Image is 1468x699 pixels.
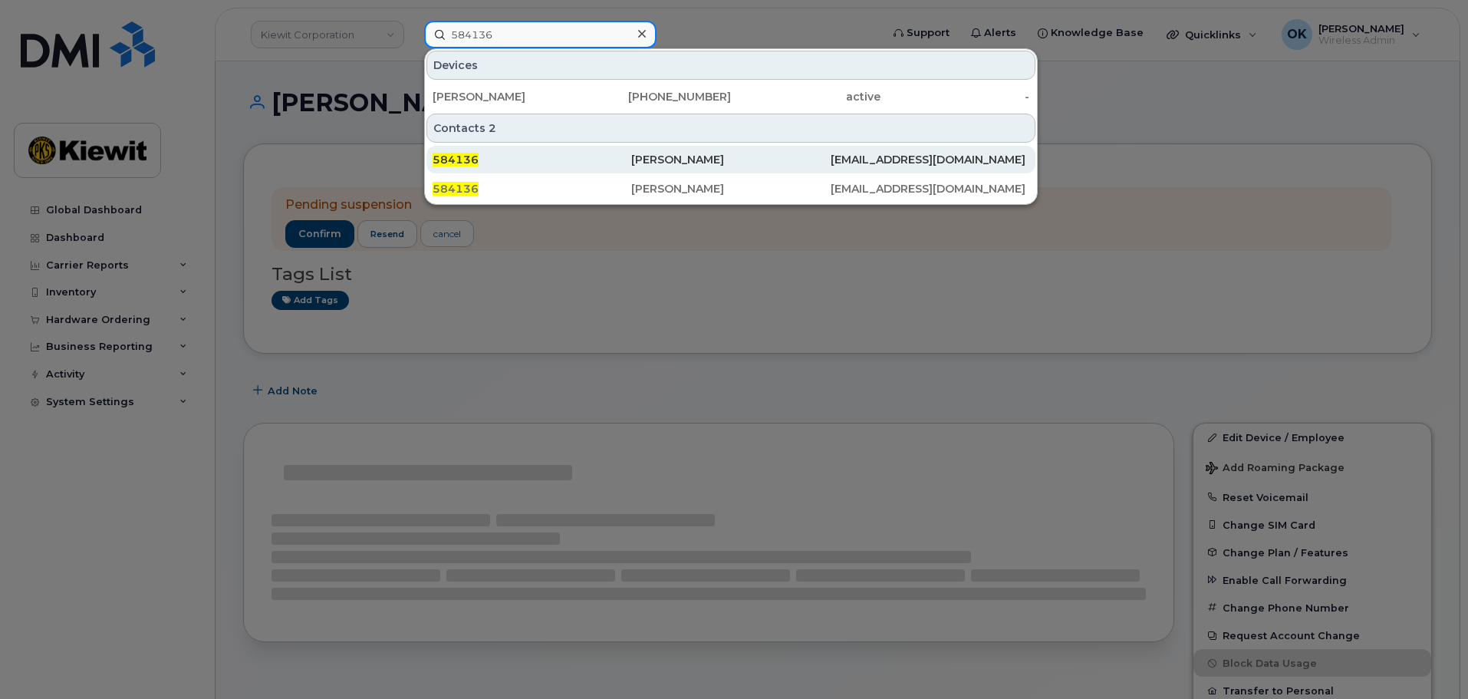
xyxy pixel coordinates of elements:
div: Contacts [426,114,1035,143]
span: 584136 [433,182,479,196]
div: [PHONE_NUMBER] [582,89,732,104]
div: active [731,89,880,104]
div: [EMAIL_ADDRESS][DOMAIN_NAME] [831,152,1029,167]
a: 584136[PERSON_NAME][EMAIL_ADDRESS][DOMAIN_NAME] [426,175,1035,203]
span: 2 [489,120,496,136]
iframe: Messenger Launcher [1401,632,1456,687]
a: [PERSON_NAME][PHONE_NUMBER]active- [426,83,1035,110]
div: Devices [426,51,1035,80]
div: [PERSON_NAME] [631,152,830,167]
a: 584136[PERSON_NAME][EMAIL_ADDRESS][DOMAIN_NAME] [426,146,1035,173]
div: [EMAIL_ADDRESS][DOMAIN_NAME] [831,181,1029,196]
span: 584136 [433,153,479,167]
div: [PERSON_NAME] [631,181,830,196]
div: [PERSON_NAME] [433,89,582,104]
div: - [880,89,1030,104]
